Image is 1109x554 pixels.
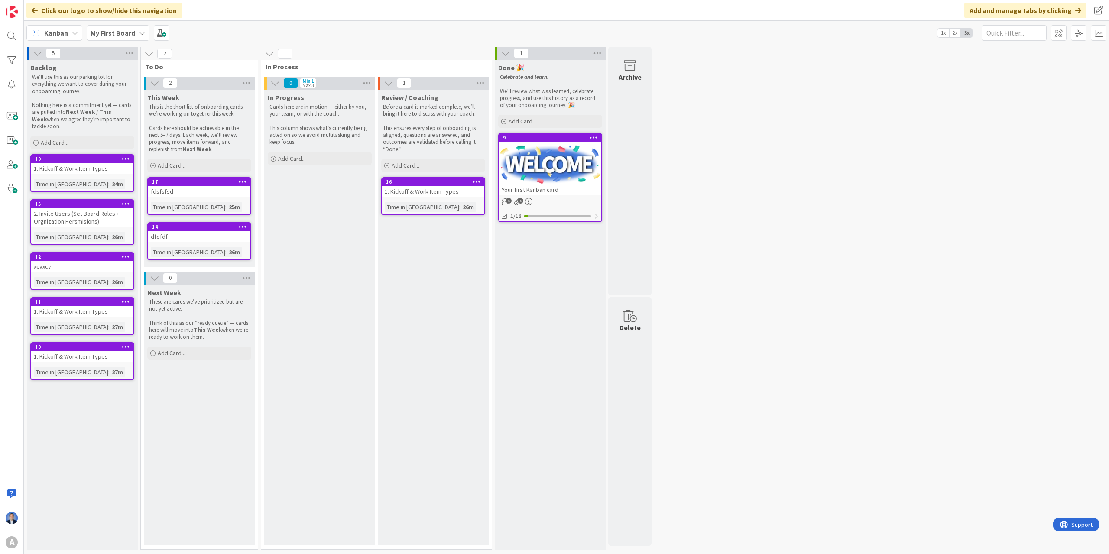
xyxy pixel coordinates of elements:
[961,29,973,37] span: 3x
[158,349,185,357] span: Add Card...
[31,253,133,261] div: 12
[386,179,484,185] div: 16
[31,208,133,227] div: 2. Invite Users (Set Board Roles + Orgnization Persmisions)
[619,322,641,333] div: Delete
[108,367,110,377] span: :
[31,343,133,351] div: 10
[278,155,306,162] span: Add Card...
[110,277,125,287] div: 26m
[500,73,549,81] em: Celebrate and learn.
[163,273,178,283] span: 0
[34,179,108,189] div: Time in [GEOGRAPHIC_DATA]
[302,83,314,87] div: Max 3
[41,139,68,146] span: Add Card...
[31,306,133,317] div: 1. Kickoff & Work Item Types
[34,322,108,332] div: Time in [GEOGRAPHIC_DATA]
[91,29,135,37] b: My First Board
[982,25,1047,41] input: Quick Filter...
[302,79,314,83] div: Min 1
[383,125,483,153] p: This ensures every step of onboarding is aligned, questions are answered, and outcomes are valida...
[149,298,250,313] p: These are cards we’ve prioritized but are not yet active.
[500,88,600,109] p: We’ll review what was learned, celebrate progress, and use this history as a record of your onboa...
[149,104,250,118] p: This is the short list of onboarding cards we’re working on together this week.
[31,200,133,208] div: 15
[385,202,459,212] div: Time in [GEOGRAPHIC_DATA]
[269,104,370,118] p: Cards here are in motion — either by you, your team, or with the coach.
[269,125,370,146] p: This column shows what’s currently being acted on so we avoid multitasking and keep focus.
[6,536,18,548] div: A
[151,202,225,212] div: Time in [GEOGRAPHIC_DATA]
[31,351,133,362] div: 1. Kickoff & Work Item Types
[148,223,250,242] div: 14dfdfdf
[460,202,476,212] div: 26m
[35,344,133,350] div: 10
[514,48,529,58] span: 1
[503,135,601,141] div: 9
[18,1,39,12] span: Support
[949,29,961,37] span: 2x
[110,232,125,242] div: 26m
[499,184,601,195] div: Your first Kanban card
[31,155,133,163] div: 19
[225,202,227,212] span: :
[278,49,292,59] span: 1
[147,288,181,297] span: Next Week
[499,134,601,142] div: 9
[145,62,247,71] span: To Do
[397,78,412,88] span: 1
[35,156,133,162] div: 19
[148,223,250,231] div: 14
[283,78,298,88] span: 0
[31,298,133,317] div: 111. Kickoff & Work Item Types
[35,201,133,207] div: 15
[266,62,481,71] span: In Process
[381,93,438,102] span: Review / Coaching
[392,162,419,169] span: Add Card...
[44,28,68,38] span: Kanban
[225,247,227,257] span: :
[157,49,172,59] span: 2
[31,163,133,174] div: 1. Kickoff & Work Item Types
[382,178,484,186] div: 16
[108,179,110,189] span: :
[227,247,242,257] div: 26m
[194,326,222,334] strong: This Week
[383,104,483,118] p: Before a card is marked complete, we’ll bring it here to discuss with your coach.
[46,48,61,58] span: 5
[149,125,250,153] p: Cards here should be achievable in the next 5–7 days. Each week, we’ll review progress, move item...
[26,3,182,18] div: Click our logo to show/hide this navigation
[148,178,250,186] div: 17
[148,186,250,197] div: fdsfsfsd
[518,198,523,204] span: 1
[619,72,642,82] div: Archive
[30,63,57,72] span: Backlog
[110,367,125,377] div: 27m
[32,74,133,95] p: We’ll use this as our parking lot for everything we want to cover during your onboarding journey.
[35,254,133,260] div: 12
[32,102,133,130] p: Nothing here is a commitment yet — cards are pulled into when we agree they’re important to tackl...
[152,179,250,185] div: 17
[148,178,250,197] div: 17fdsfsfsd
[163,78,178,88] span: 2
[382,186,484,197] div: 1. Kickoff & Work Item Types
[110,179,125,189] div: 24m
[31,253,133,272] div: 12xcvxcv
[31,343,133,362] div: 101. Kickoff & Work Item Types
[31,298,133,306] div: 11
[182,146,211,153] strong: Next Week
[108,277,110,287] span: :
[31,155,133,174] div: 191. Kickoff & Work Item Types
[152,224,250,230] div: 14
[31,261,133,272] div: xcvxcv
[148,231,250,242] div: dfdfdf
[35,299,133,305] div: 11
[6,512,18,524] img: DP
[509,117,536,125] span: Add Card...
[268,93,304,102] span: In Progress
[498,63,525,72] span: Done 🎉
[34,232,108,242] div: Time in [GEOGRAPHIC_DATA]
[506,198,512,204] span: 1
[510,211,522,220] span: 1/18
[499,134,601,195] div: 9Your first Kanban card
[382,178,484,197] div: 161. Kickoff & Work Item Types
